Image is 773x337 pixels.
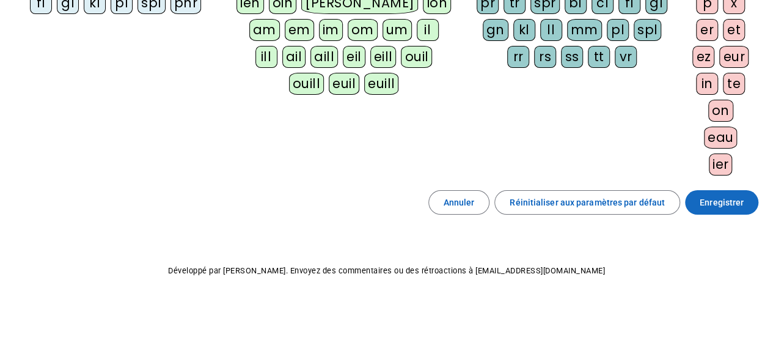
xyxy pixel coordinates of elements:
div: on [708,100,733,122]
div: kl [513,19,535,41]
div: eur [719,46,749,68]
div: mm [567,19,602,41]
span: Enregistrer [700,195,744,210]
div: spl [634,19,662,41]
button: Annuler [428,190,490,215]
span: Annuler [444,195,475,210]
button: Enregistrer [685,190,758,215]
span: Réinitialiser aux paramètres par défaut [510,195,665,210]
div: er [696,19,718,41]
p: Développé par [PERSON_NAME]. Envoyez des commentaires ou des rétroactions à [EMAIL_ADDRESS][DOMAI... [10,264,763,278]
div: euil [329,73,359,95]
div: rr [507,46,529,68]
div: gn [483,19,508,41]
div: ll [540,19,562,41]
div: ail [282,46,306,68]
div: in [696,73,718,95]
div: euill [364,73,398,95]
div: et [723,19,745,41]
div: eil [343,46,365,68]
div: ier [709,154,733,176]
div: rs [534,46,556,68]
div: ouil [401,46,432,68]
div: tt [588,46,610,68]
div: eau [704,127,738,149]
div: im [319,19,343,41]
div: eill [370,46,397,68]
button: Réinitialiser aux paramètres par défaut [494,190,680,215]
div: aill [310,46,338,68]
div: pl [607,19,629,41]
div: om [348,19,378,41]
div: am [249,19,280,41]
div: vr [615,46,637,68]
div: ouill [289,73,324,95]
div: um [383,19,412,41]
div: te [723,73,745,95]
div: ss [561,46,583,68]
div: ez [692,46,714,68]
div: ill [255,46,277,68]
div: il [417,19,439,41]
div: em [285,19,314,41]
